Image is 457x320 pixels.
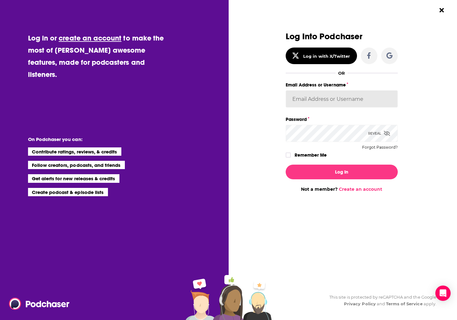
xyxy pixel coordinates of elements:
li: Get alerts for new releases & credits [28,174,119,182]
div: Not a member? [286,186,398,192]
label: Remember Me [295,151,327,159]
div: This site is protected by reCAPTCHA and the Google and apply. [324,294,436,307]
button: Forgot Password? [362,145,398,150]
label: Password [286,115,398,123]
a: create an account [59,33,121,42]
button: Log In [286,165,398,179]
li: Create podcast & episode lists [28,188,108,196]
li: Contribute ratings, reviews, & credits [28,147,122,156]
a: Terms of Service [386,301,423,306]
img: Podchaser - Follow, Share and Rate Podcasts [9,298,70,310]
li: Follow creators, podcasts, and friends [28,161,125,169]
a: Privacy Policy [344,301,376,306]
button: Log in with X/Twitter [286,48,357,64]
div: Reveal [368,125,390,142]
input: Email Address or Username [286,90,398,108]
a: Create an account [339,186,382,192]
div: Log in with X/Twitter [303,54,350,59]
a: Podchaser - Follow, Share and Rate Podcasts [9,298,65,310]
div: Open Intercom Messenger [435,286,451,301]
li: On Podchaser you can: [28,136,155,142]
label: Email Address or Username [286,81,398,89]
h3: Log Into Podchaser [286,32,398,41]
div: OR [338,71,345,76]
button: Close Button [436,4,448,16]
